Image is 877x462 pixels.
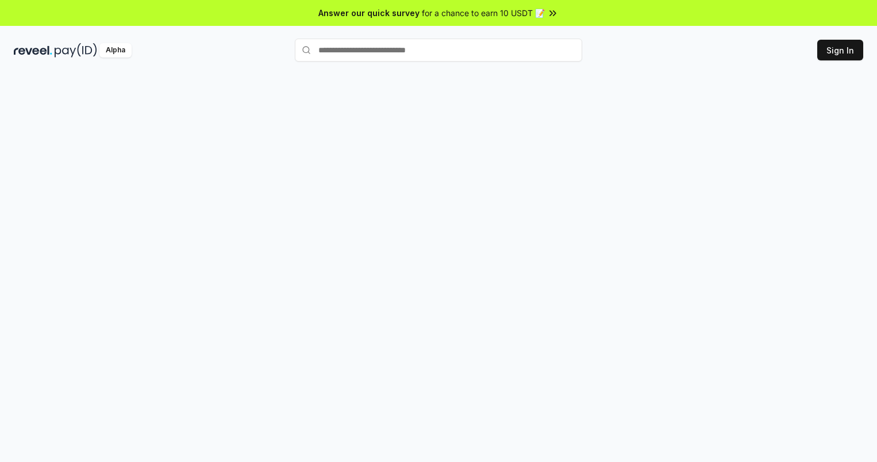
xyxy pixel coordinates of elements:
div: Alpha [99,43,132,58]
img: reveel_dark [14,43,52,58]
button: Sign In [817,40,863,60]
img: pay_id [55,43,97,58]
span: for a chance to earn 10 USDT 📝 [422,7,545,19]
span: Answer our quick survey [318,7,420,19]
